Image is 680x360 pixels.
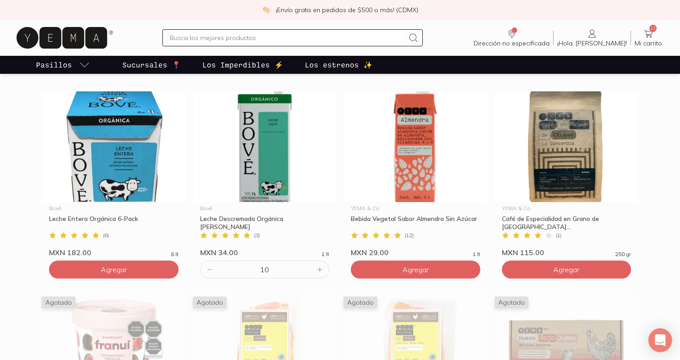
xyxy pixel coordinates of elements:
img: Café de Especialidad en Grano de Chiapas La Concordia [495,91,639,202]
img: Bebida Vegetal Sabor Almendra Sin Azúcar [344,91,488,202]
span: Agregar [101,265,127,274]
a: Los estrenos ✨ [303,56,374,74]
p: Pasillos [36,59,72,70]
a: Sucursales 📍 [121,56,183,74]
span: 1 lt [473,252,480,257]
button: Agregar [351,261,480,279]
div: YEMA & Co [502,206,631,211]
span: MXN 34.00 [200,248,238,257]
span: 12 [649,25,657,32]
input: Busca los mejores productos [170,32,404,43]
span: ( 3 ) [254,233,260,238]
span: ( 12 ) [405,233,414,238]
span: 6 lt [171,252,179,257]
a: Bebida Vegetal Sabor Almendra Sin AzúcarYEMA & CoBebida Vegetal Sabor Almendra Sin Azúcar(12)MXN ... [344,91,488,257]
span: Agotado [193,297,227,308]
span: MXN 115.00 [502,248,544,257]
a: Leche Entera Orgánica 6-PackBovéLeche Entera Orgánica 6-Pack(6)MXN 182.006 lt [42,91,186,257]
span: Agotado [495,297,528,308]
a: pasillo-todos-link [34,56,92,74]
a: Café de Especialidad en Grano de Chiapas La ConcordiaYEMA & CoCafé de Especialidad en Grano de [G... [495,91,639,257]
span: Agregar [553,265,579,274]
div: Bebida Vegetal Sabor Almendra Sin Azúcar [351,215,480,231]
span: Mi carrito [635,39,662,47]
img: check [262,6,270,14]
span: ¡Hola, [PERSON_NAME]! [557,39,627,47]
button: Agregar [502,261,631,279]
span: ( 6 ) [103,233,109,238]
a: Dirección no especificada [470,28,553,47]
div: Bové [49,206,179,211]
p: Sucursales 📍 [122,59,181,70]
div: Open Intercom Messenger [649,328,672,352]
a: Leche Descremada Orgánica BovéBovéLeche Descremada Orgánica [PERSON_NAME](3)MXN 34.001 lt [193,91,337,257]
p: Los Imperdibles ⚡️ [202,59,283,70]
span: 1 lt [322,252,329,257]
span: Dirección no especificada [474,39,550,47]
span: MXN 29.00 [351,248,389,257]
span: ( 1 ) [556,233,562,238]
div: Café de Especialidad en Grano de [GEOGRAPHIC_DATA]... [502,215,631,231]
a: Los Imperdibles ⚡️ [201,56,285,74]
span: 250 gr [615,252,631,257]
img: Leche Descremada Orgánica Bové [193,91,337,202]
span: Agregar [403,265,429,274]
div: Bové [200,206,330,211]
p: ¡Envío gratis en pedidos de $500 o más! (CDMX) [276,5,418,14]
span: Agotado [42,297,76,308]
a: ¡Hola, [PERSON_NAME]! [554,28,631,47]
a: 12Mi carrito [631,28,666,47]
p: Los estrenos ✨ [305,59,372,70]
button: Agregar [49,261,179,279]
span: MXN 182.00 [49,248,91,257]
div: Leche Entera Orgánica 6-Pack [49,215,179,231]
img: Leche Entera Orgánica 6-Pack [42,91,186,202]
div: YEMA & Co [351,206,480,211]
span: Agotado [344,297,377,308]
div: Leche Descremada Orgánica [PERSON_NAME] [200,215,330,231]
